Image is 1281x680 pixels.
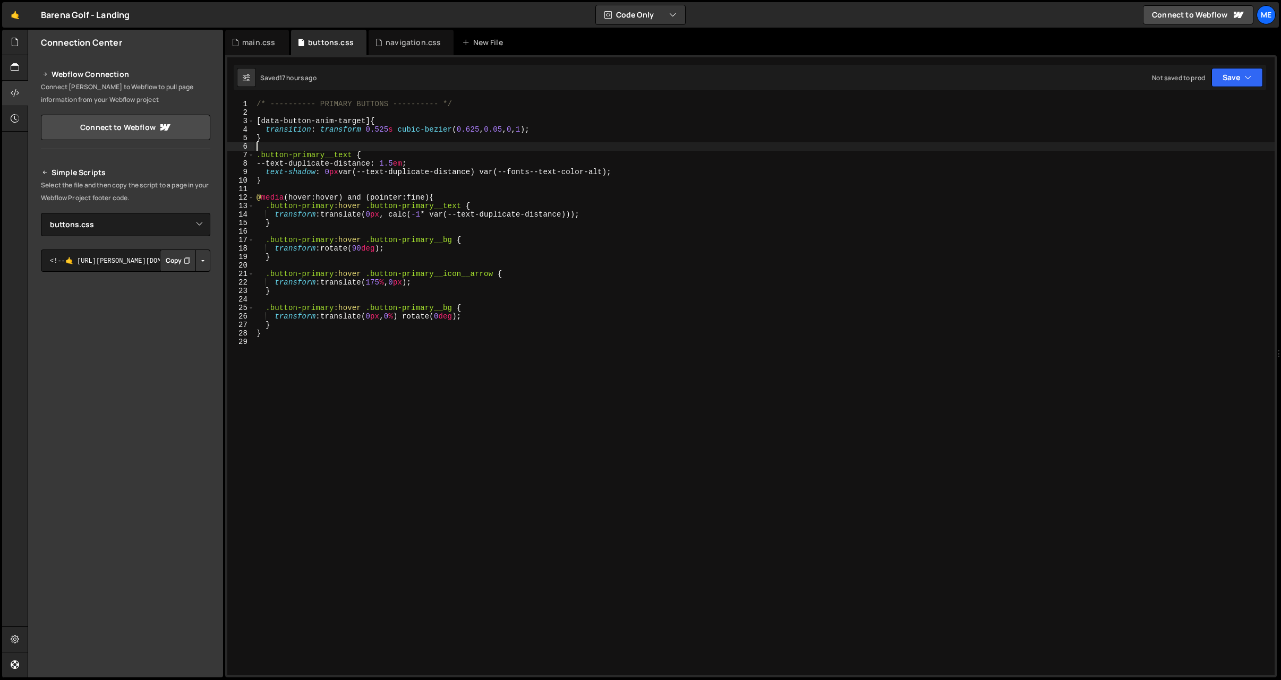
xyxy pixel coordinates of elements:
div: 8 [227,159,254,168]
div: Button group with nested dropdown [160,249,210,272]
div: 13 [227,202,254,210]
div: 29 [227,338,254,346]
div: 21 [227,270,254,278]
p: Select the file and then copy the script to a page in your Webflow Project footer code. [41,179,210,204]
div: 14 [227,210,254,219]
div: 2 [227,108,254,117]
h2: Webflow Connection [41,68,210,81]
div: New File [462,37,507,48]
div: 19 [227,253,254,261]
h2: Connection Center [41,37,122,48]
div: 11 [227,185,254,193]
div: 26 [227,312,254,321]
iframe: YouTube video player [41,289,211,385]
div: Not saved to prod [1152,73,1205,82]
div: 25 [227,304,254,312]
div: 1 [227,100,254,108]
textarea: <!--🤙 [URL][PERSON_NAME][DOMAIN_NAME]> <script>document.addEventListener("DOMContentLoaded", func... [41,249,210,272]
div: navigation.css [386,37,441,48]
iframe: YouTube video player [41,392,211,487]
div: 20 [227,261,254,270]
div: 4 [227,125,254,134]
div: Barena Golf - Landing [41,8,130,21]
a: Connect to Webflow [41,115,210,140]
div: 24 [227,295,254,304]
div: buttons.css [308,37,354,48]
h2: Simple Scripts [41,166,210,179]
div: 16 [227,227,254,236]
div: 7 [227,151,254,159]
button: Code Only [596,5,685,24]
div: 17 [227,236,254,244]
div: Saved [260,73,317,82]
a: 🤙 [2,2,28,28]
div: 18 [227,244,254,253]
div: 23 [227,287,254,295]
a: Me [1257,5,1276,24]
div: 22 [227,278,254,287]
div: 27 [227,321,254,329]
div: 28 [227,329,254,338]
a: Connect to Webflow [1143,5,1253,24]
div: 17 hours ago [279,73,317,82]
div: 3 [227,117,254,125]
p: Connect [PERSON_NAME] to Webflow to pull page information from your Webflow project [41,81,210,106]
div: 6 [227,142,254,151]
div: main.css [242,37,275,48]
div: 10 [227,176,254,185]
button: Copy [160,249,196,272]
div: 15 [227,219,254,227]
div: 9 [227,168,254,176]
div: 12 [227,193,254,202]
div: 5 [227,134,254,142]
button: Save [1211,68,1263,87]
